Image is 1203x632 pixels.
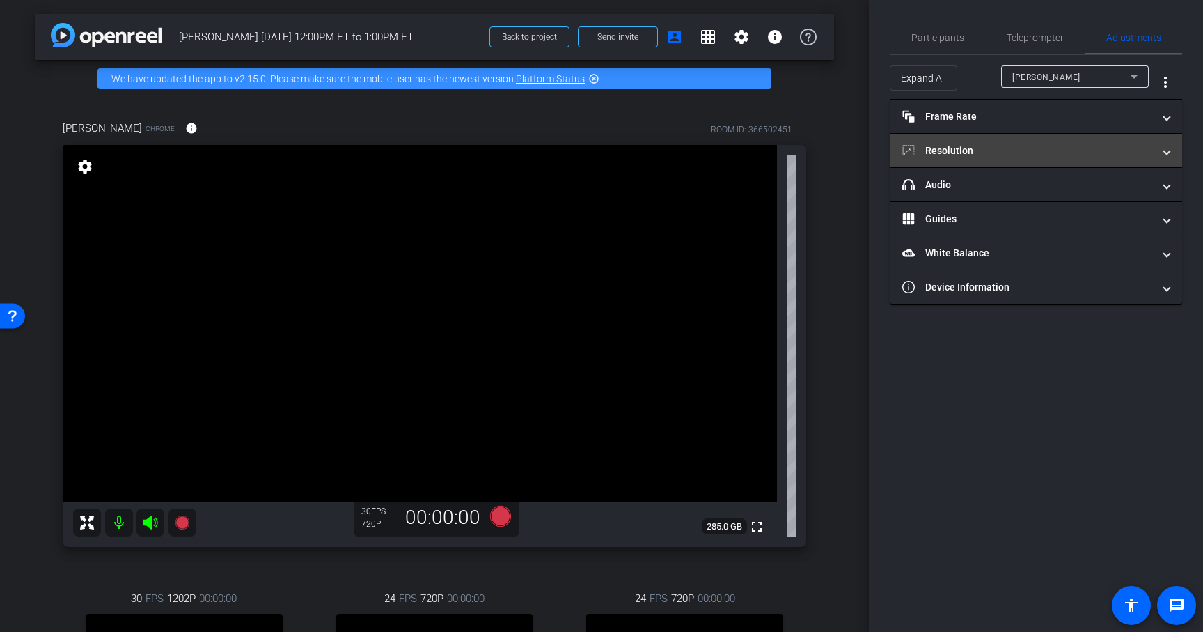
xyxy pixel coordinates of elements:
[420,591,443,606] span: 720P
[489,26,569,47] button: Back to project
[902,144,1153,158] mat-panel-title: Resolution
[890,202,1182,236] mat-expansion-panel-header: Guides
[588,73,599,84] mat-icon: highlight_off
[1012,72,1080,82] span: [PERSON_NAME]
[63,121,142,136] span: [PERSON_NAME]
[399,591,417,606] span: FPS
[766,29,783,45] mat-icon: info
[199,591,237,606] span: 00:00:00
[702,518,747,535] span: 285.0 GB
[502,32,557,42] span: Back to project
[1007,33,1064,43] span: Teleprompter
[146,123,175,134] span: Chrome
[890,270,1182,304] mat-expansion-panel-header: Device Information
[384,591,395,606] span: 24
[1123,597,1140,614] mat-icon: accessibility
[146,591,164,606] span: FPS
[650,591,668,606] span: FPS
[635,591,646,606] span: 24
[902,109,1153,124] mat-panel-title: Frame Rate
[890,65,957,91] button: Expand All
[516,73,585,84] a: Platform Status
[371,507,386,516] span: FPS
[911,33,964,43] span: Participants
[671,591,694,606] span: 720P
[361,518,396,530] div: 720P
[890,100,1182,133] mat-expansion-panel-header: Frame Rate
[447,591,485,606] span: 00:00:00
[1149,65,1182,99] button: More Options for Adjustments Panel
[890,236,1182,270] mat-expansion-panel-header: White Balance
[711,123,792,136] div: ROOM ID: 366502451
[902,178,1153,192] mat-panel-title: Audio
[698,591,735,606] span: 00:00:00
[185,122,198,134] mat-icon: info
[902,212,1153,226] mat-panel-title: Guides
[361,506,396,517] div: 30
[666,29,683,45] mat-icon: account_box
[578,26,658,47] button: Send invite
[748,518,765,535] mat-icon: fullscreen
[396,506,489,530] div: 00:00:00
[131,591,142,606] span: 30
[700,29,716,45] mat-icon: grid_on
[597,31,638,43] span: Send invite
[51,23,162,47] img: app-logo
[902,246,1153,261] mat-panel-title: White Balance
[75,158,95,175] mat-icon: settings
[902,280,1153,295] mat-panel-title: Device Information
[890,134,1182,167] mat-expansion-panel-header: Resolution
[179,23,481,51] span: [PERSON_NAME] [DATE] 12:00PM ET to 1:00PM ET
[901,65,946,91] span: Expand All
[1106,33,1161,43] span: Adjustments
[890,168,1182,201] mat-expansion-panel-header: Audio
[97,68,771,89] div: We have updated the app to v2.15.0. Please make sure the mobile user has the newest version.
[1168,597,1185,614] mat-icon: message
[733,29,750,45] mat-icon: settings
[167,591,196,606] span: 1202P
[1157,74,1174,91] mat-icon: more_vert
